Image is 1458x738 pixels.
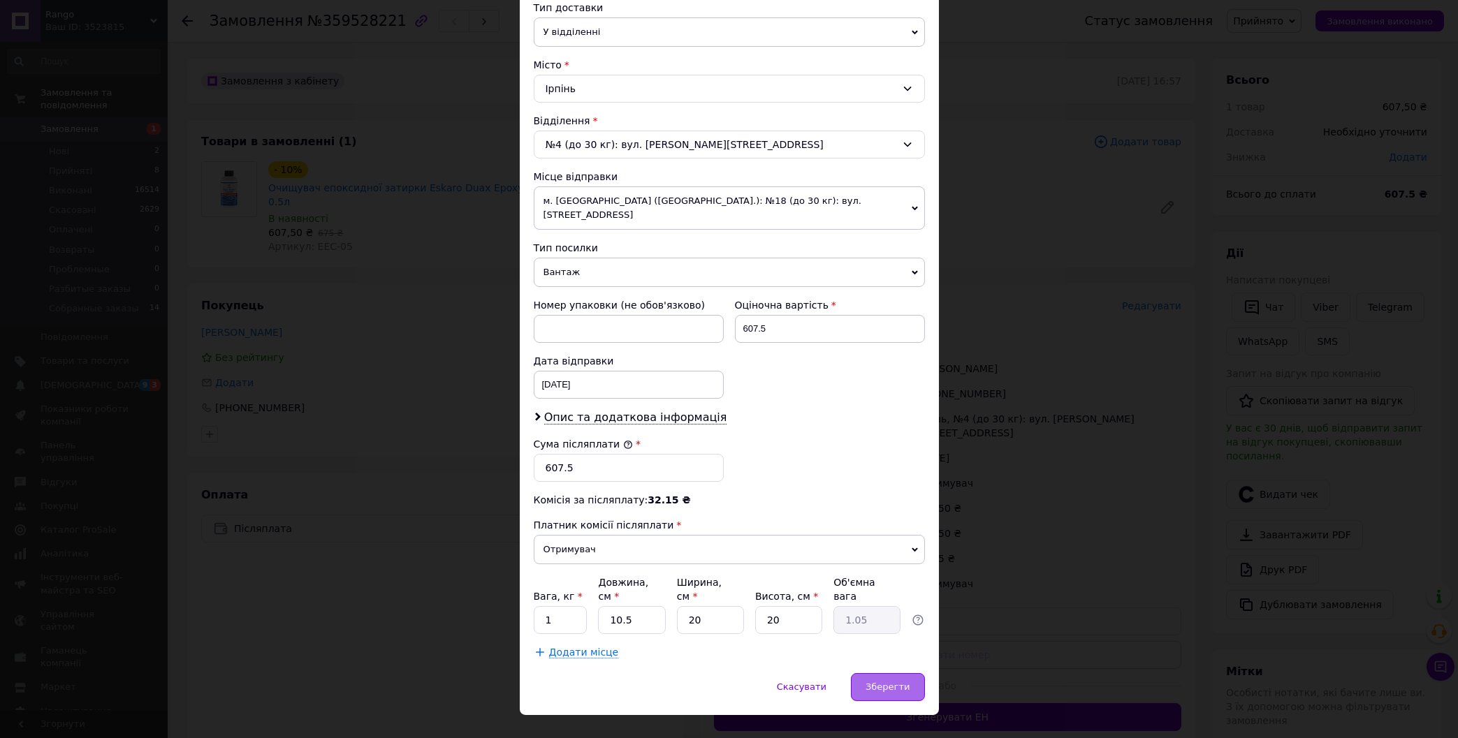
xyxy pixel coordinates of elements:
[534,519,674,531] span: Платник комісії післяплати
[534,17,925,47] span: У відділенні
[534,535,925,564] span: Отримувач
[534,171,618,182] span: Місце відправки
[534,298,724,312] div: Номер упаковки (не обов'язково)
[534,242,598,253] span: Тип посилки
[534,186,925,230] span: м. [GEOGRAPHIC_DATA] ([GEOGRAPHIC_DATA].): №18 (до 30 кг): вул. [STREET_ADDRESS]
[534,438,633,450] label: Сума післяплати
[534,493,925,507] div: Комісія за післяплату:
[534,75,925,103] div: Ірпінь
[549,647,619,658] span: Додати місце
[544,411,727,425] span: Опис та додаткова інформація
[534,131,925,158] div: №4 (до 30 кг): вул. [PERSON_NAME][STREET_ADDRESS]
[735,298,925,312] div: Оціночна вартість
[833,575,901,603] div: Об'ємна вага
[534,591,583,602] label: Вага, кг
[534,258,925,287] span: Вантаж
[866,681,910,692] span: Зберегти
[534,354,724,368] div: Дата відправки
[598,577,648,602] label: Довжина, см
[648,494,690,505] span: 32.15 ₴
[534,114,925,128] div: Відділення
[534,2,604,13] span: Тип доставки
[677,577,722,602] label: Ширина, см
[534,58,925,72] div: Місто
[777,681,826,692] span: Скасувати
[755,591,818,602] label: Висота, см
